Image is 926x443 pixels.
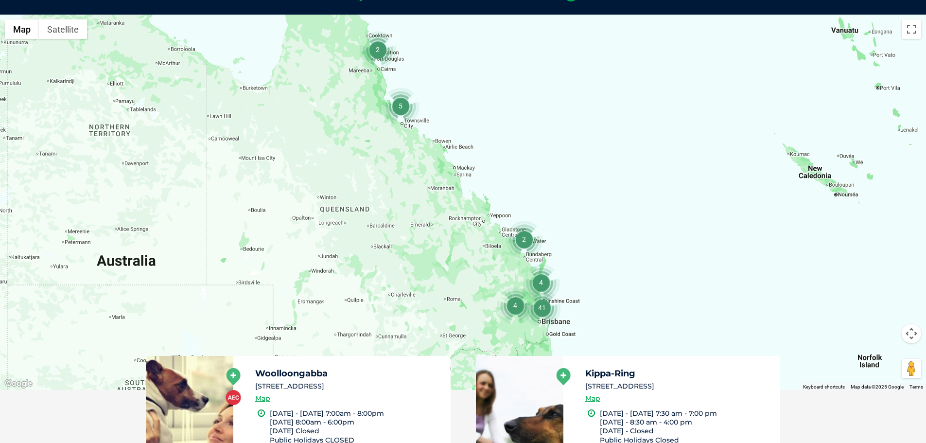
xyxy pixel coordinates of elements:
[902,359,921,378] button: Drag Pegman onto the map to open Street View
[382,88,419,124] div: 5
[255,369,442,378] h5: Woolloongabba
[5,19,39,39] button: Show street map
[902,19,921,39] button: Toggle fullscreen view
[585,381,772,391] li: [STREET_ADDRESS]
[585,393,600,404] a: Map
[255,381,442,391] li: [STREET_ADDRESS]
[359,31,396,68] div: 2
[39,19,87,39] button: Show satellite imagery
[255,393,270,404] a: Map
[803,384,845,390] button: Keyboard shortcuts
[851,384,904,390] span: Map data ©2025 Google
[523,264,559,301] div: 4
[585,369,772,378] h5: Kippa-Ring
[2,377,35,390] img: Google
[506,221,542,258] div: 2
[909,384,923,390] a: Terms (opens in new tab)
[497,287,534,324] div: 4
[524,289,560,326] div: 41
[902,324,921,343] button: Map camera controls
[2,377,35,390] a: Open this area in Google Maps (opens a new window)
